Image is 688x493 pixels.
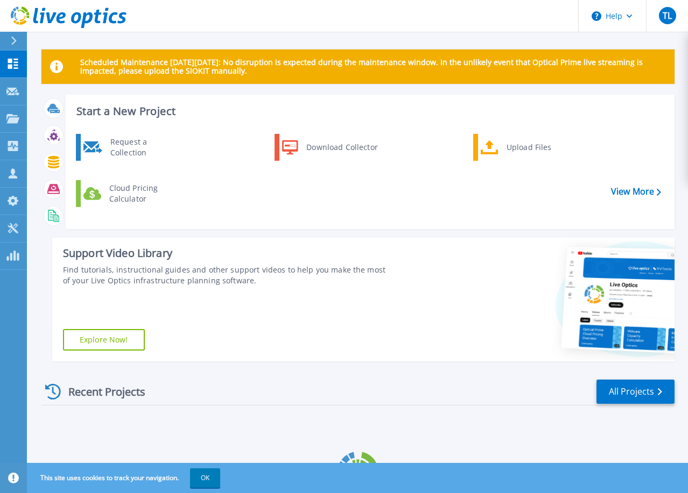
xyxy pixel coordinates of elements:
[501,137,581,158] div: Upload Files
[301,137,382,158] div: Download Collector
[190,468,220,488] button: OK
[63,329,145,351] a: Explore Now!
[41,378,160,405] div: Recent Projects
[76,134,186,161] a: Request a Collection
[596,380,675,404] a: All Projects
[104,183,184,204] div: Cloud Pricing Calculator
[663,11,672,20] span: TL
[473,134,584,161] a: Upload Files
[105,137,184,158] div: Request a Collection
[30,468,220,488] span: This site uses cookies to track your navigation.
[76,180,186,207] a: Cloud Pricing Calculator
[76,105,661,117] h3: Start a New Project
[63,246,387,260] div: Support Video Library
[63,265,387,286] div: Find tutorials, instructional guides and other support videos to help you make the most of your L...
[80,58,666,75] p: Scheduled Maintenance [DATE][DATE]: No disruption is expected during the maintenance window. In t...
[611,187,661,197] a: View More
[275,134,385,161] a: Download Collector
